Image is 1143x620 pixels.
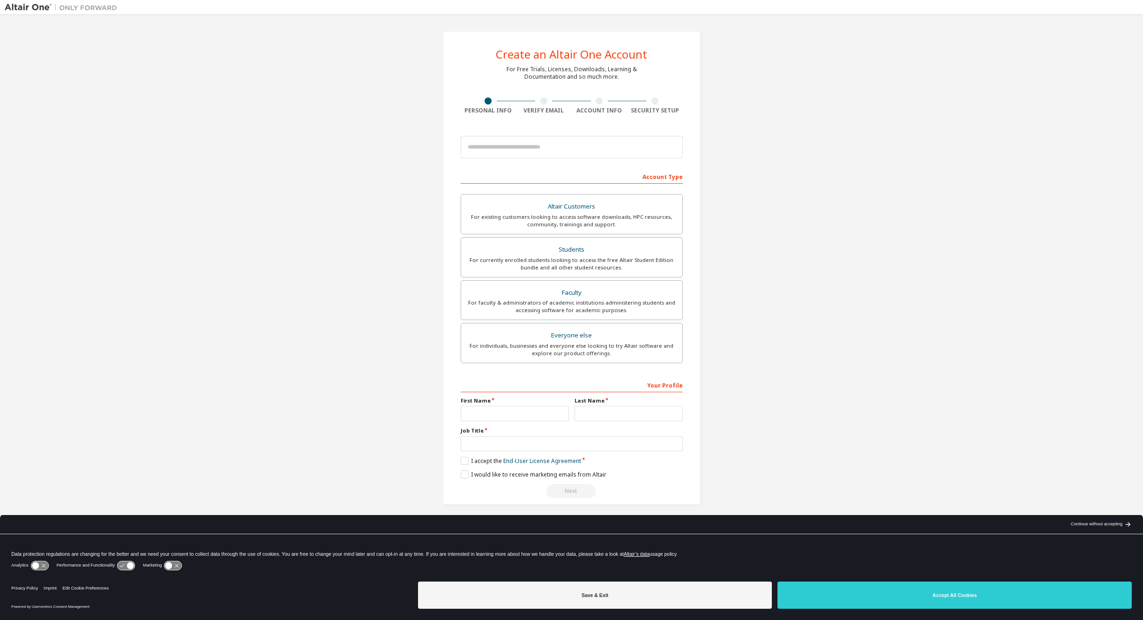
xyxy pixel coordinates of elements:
div: Altair Customers [467,200,677,213]
div: Security Setup [627,107,683,114]
div: Create an Altair One Account [496,49,647,60]
div: Students [467,243,677,256]
label: I would like to receive marketing emails from Altair [461,471,606,478]
div: For currently enrolled students looking to access the free Altair Student Edition bundle and all ... [467,256,677,271]
div: For faculty & administrators of academic institutions administering students and accessing softwa... [467,299,677,314]
div: For Free Trials, Licenses, Downloads, Learning & Documentation and so much more. [507,66,637,81]
div: Your Profile [461,377,683,392]
div: Account Info [572,107,628,114]
div: Faculty [467,286,677,299]
div: Personal Info [461,107,516,114]
div: Verify Email [516,107,572,114]
label: Last Name [575,397,683,404]
div: Account Type [461,169,683,184]
div: For individuals, businesses and everyone else looking to try Altair software and explore our prod... [467,342,677,357]
label: I accept the [461,457,581,465]
label: First Name [461,397,569,404]
img: Altair One [5,3,122,12]
div: Everyone else [467,329,677,342]
label: Job Title [461,427,683,434]
a: End-User License Agreement [503,457,581,465]
div: For existing customers looking to access software downloads, HPC resources, community, trainings ... [467,213,677,228]
div: Read and acccept EULA to continue [461,484,683,498]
